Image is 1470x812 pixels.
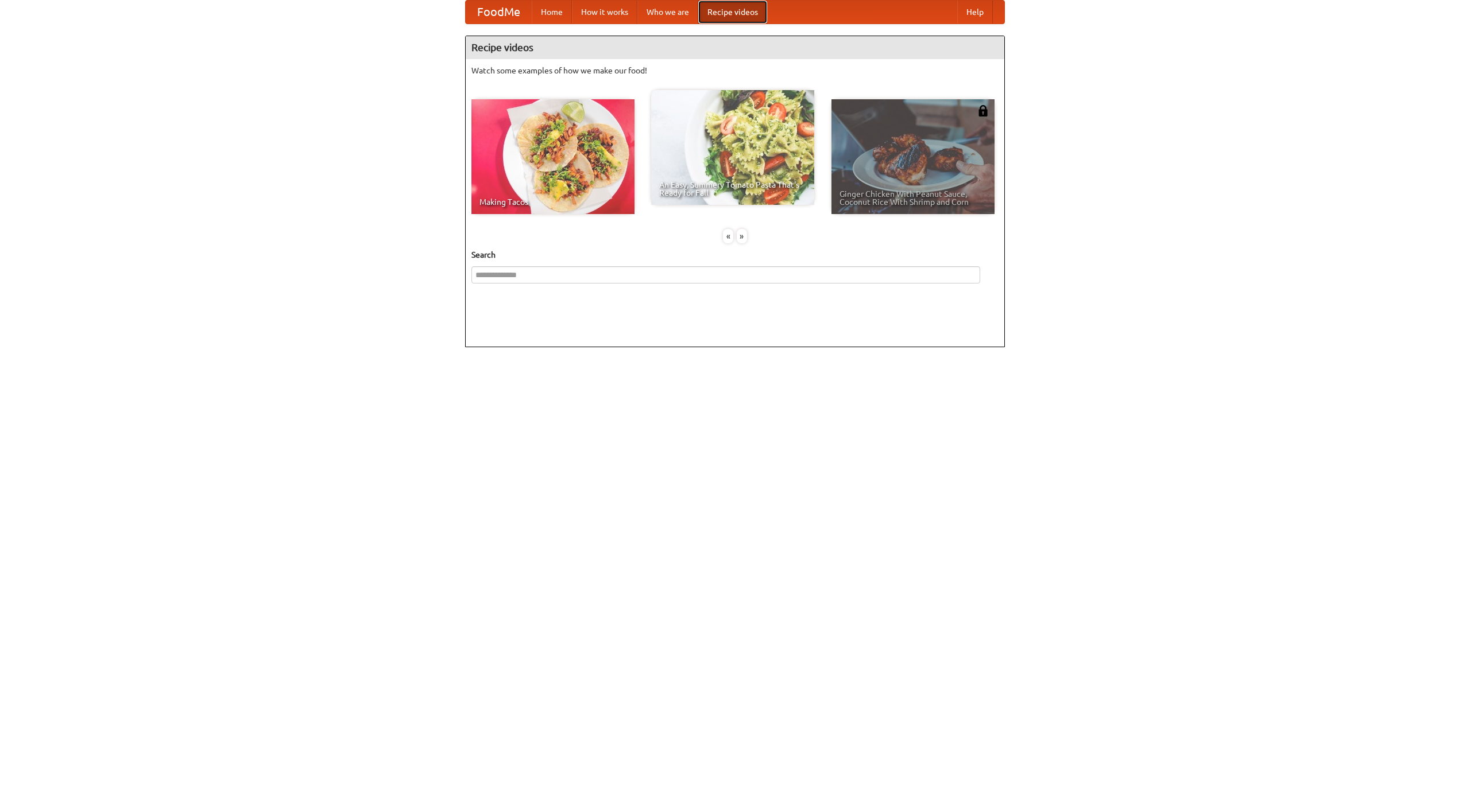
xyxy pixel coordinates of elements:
h4: Recipe videos [466,36,1004,59]
div: » [737,229,747,243]
a: Help [957,1,993,24]
a: Recipe videos [698,1,767,24]
a: How it works [572,1,637,24]
p: Watch some examples of how we make our food! [471,65,999,76]
div: « [723,229,733,243]
a: FoodMe [466,1,532,24]
a: Home [532,1,572,24]
span: An Easy, Summery Tomato Pasta That's Ready for Fall [659,181,806,197]
h5: Search [471,249,999,261]
a: Who we are [637,1,698,24]
a: An Easy, Summery Tomato Pasta That's Ready for Fall [651,90,814,205]
span: Making Tacos [479,198,626,206]
a: Making Tacos [471,99,635,214]
img: 483408.png [977,105,989,116]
